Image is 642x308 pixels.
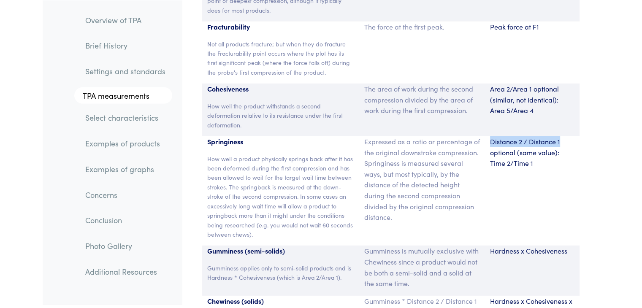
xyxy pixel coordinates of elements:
p: Gumminess applies only to semi-solid products and is Hardness * Cohesiveness (which is Area 2/Are... [207,263,355,282]
p: Chewiness (solids) [207,296,355,307]
p: Not all products fracture; but when they do fracture the Fracturability point occurs where the pl... [207,39,355,77]
p: Expressed as a ratio or percentage of the original downstroke compression. Springiness is measure... [364,136,480,223]
p: Hardness x Cohesiveness [490,246,574,257]
p: Gumminess (semi-solids) [207,246,355,257]
p: How well the product withstands a second deformation relative to its resistance under the first d... [207,101,355,130]
p: Area 2/Area 1 optional (similar, not identical): Area 5/Area 4 [490,84,574,116]
p: The area of work during the second compression divided by the area of work during the first compr... [364,84,480,116]
a: Brief History [79,36,172,55]
p: The force at the first peak. [364,22,480,32]
p: Springiness [207,136,355,147]
a: TPA measurements [74,87,172,104]
p: How well a product physically springs back after it has been deformed during the first compressio... [207,154,355,239]
a: Examples of products [79,134,172,153]
a: Examples of graphs [79,159,172,178]
p: Fracturability [207,22,355,32]
p: Peak force at F1 [490,22,574,32]
a: Concerns [79,185,172,204]
p: Gumminess is mutually exclusive with Chewiness since a product would not be both a semi-solid and... [364,246,480,289]
a: Select characteristics [79,108,172,127]
a: Conclusion [79,211,172,230]
a: Settings and standards [79,61,172,81]
a: Photo Gallery [79,236,172,255]
p: Distance 2 / Distance 1 optional (same value): Time 2/Time 1 [490,136,574,169]
a: Overview of TPA [79,10,172,30]
p: Gumminess * Distance 2 / Distance 1 [364,296,480,307]
p: Cohesiveness [207,84,355,95]
a: Additional Resources [79,262,172,281]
